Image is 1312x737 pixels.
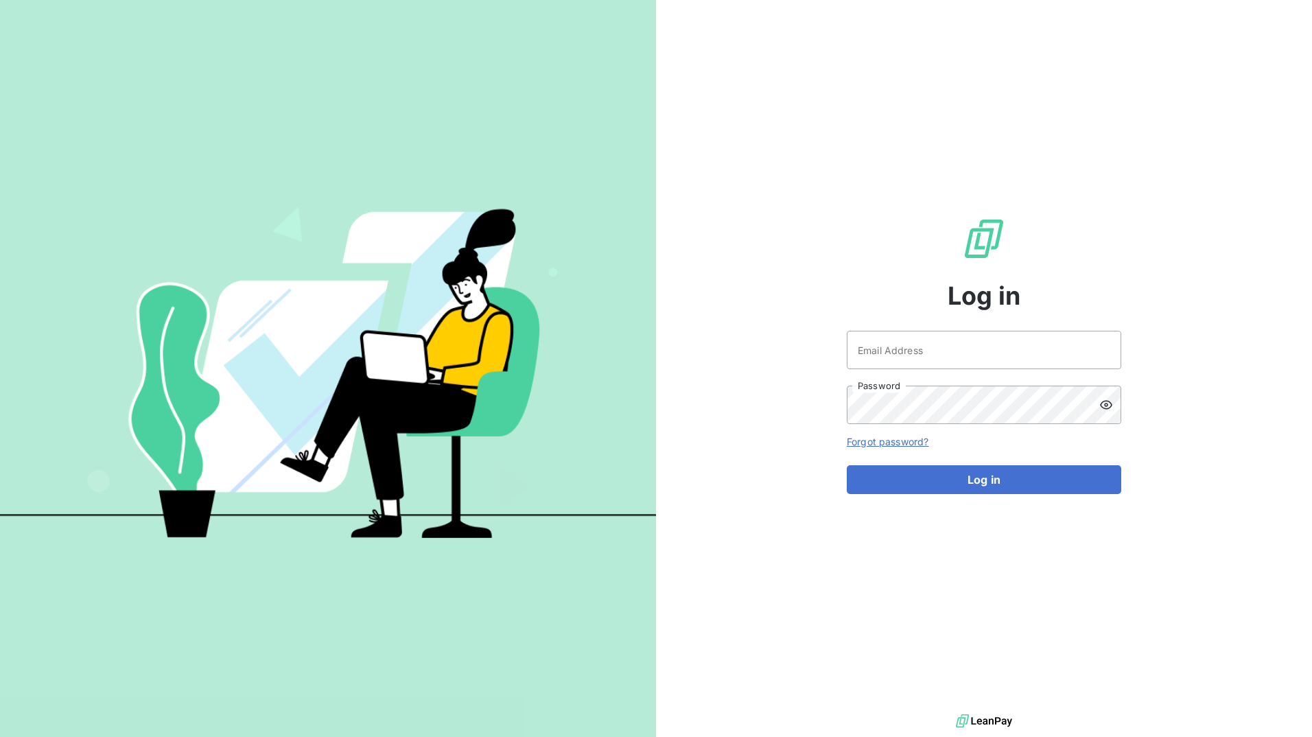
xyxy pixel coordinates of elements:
input: placeholder [847,331,1121,369]
img: logo [956,711,1012,732]
a: Forgot password? [847,436,928,447]
img: LeanPay Logo [962,217,1006,261]
button: Log in [847,465,1121,494]
span: Log in [948,277,1021,314]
